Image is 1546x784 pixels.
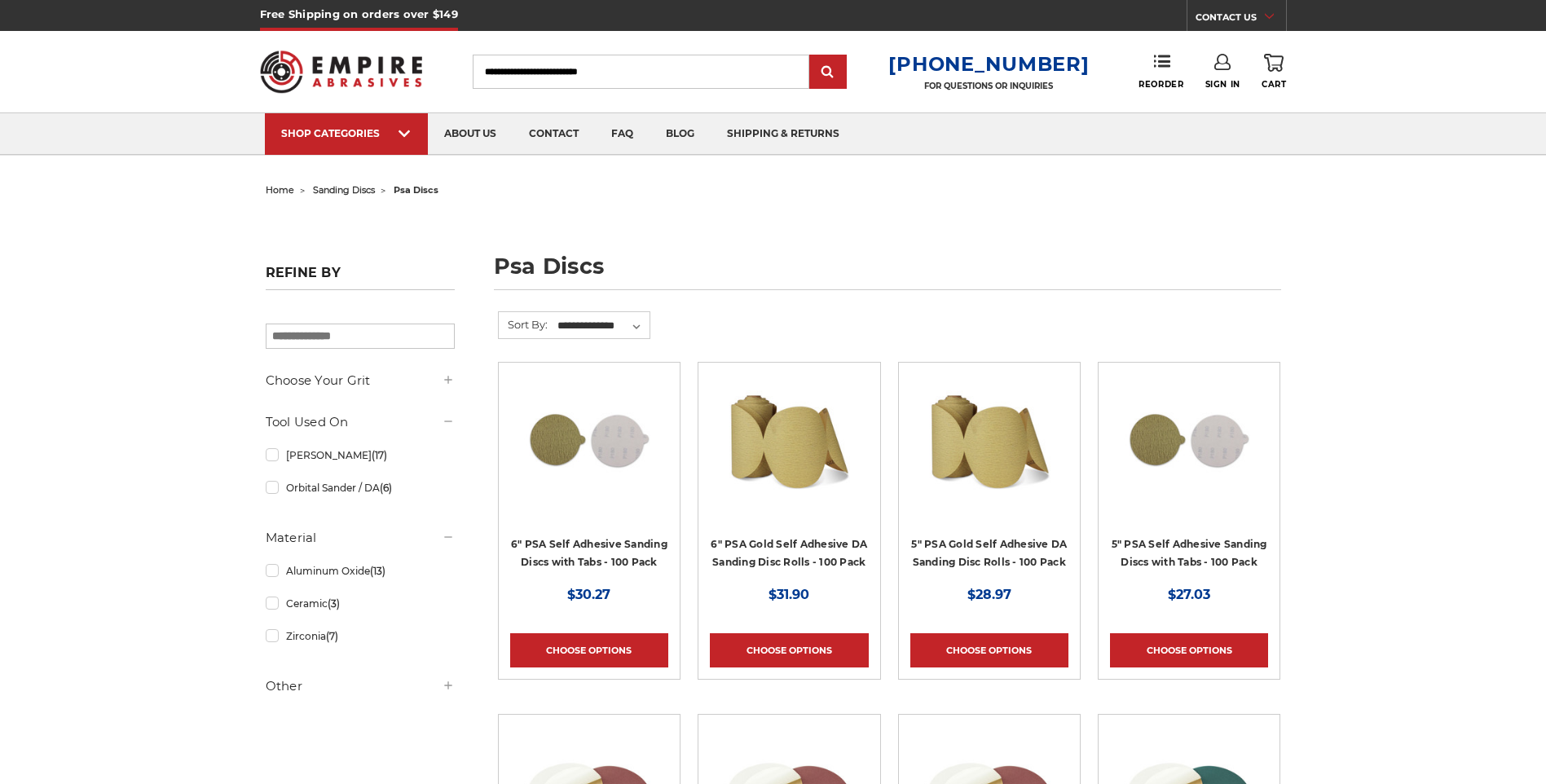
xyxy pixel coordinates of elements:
a: about us [428,113,513,155]
span: $27.03 [1168,587,1210,602]
span: $30.27 [567,587,610,602]
a: contact [513,113,595,155]
img: Empire Abrasives [260,40,423,104]
a: Choose Options [910,633,1068,667]
h5: Other [266,676,455,696]
span: Reorder [1139,79,1183,90]
h5: Choose Your Grit [266,371,455,390]
a: 5" PSA Gold Self Adhesive DA Sanding Disc Rolls - 100 Pack [911,538,1067,569]
h5: Tool Used On [266,412,455,432]
a: Choose Options [510,633,668,667]
a: 6" PSA Self Adhesive Sanding Discs with Tabs - 100 Pack [511,538,667,569]
h5: Refine by [266,265,455,290]
span: (7) [326,630,338,642]
a: CONTACT US [1196,8,1286,31]
a: [PERSON_NAME](17) [266,441,455,469]
img: 6" DA Sanding Discs on a Roll [724,374,854,504]
a: 5" Sticky Backed Sanding Discs on a roll [910,374,1068,532]
a: 5" PSA Self Adhesive Sanding Discs with Tabs - 100 Pack [1112,538,1267,569]
a: [PHONE_NUMBER] [888,52,1089,76]
a: shipping & returns [711,113,856,155]
a: Ceramic(3) [266,589,455,618]
h1: psa discs [494,255,1281,290]
select: Sort By: [555,314,650,338]
a: Choose Options [1110,633,1268,667]
a: Aluminum Oxide(13) [266,557,455,585]
span: $31.90 [769,587,809,602]
a: blog [650,113,711,155]
span: Cart [1262,79,1286,90]
span: (3) [328,597,340,610]
a: Reorder [1139,54,1183,89]
span: (17) [372,449,387,461]
span: Sign In [1205,79,1240,90]
a: faq [595,113,650,155]
input: Submit [812,56,844,89]
span: $28.97 [967,587,1011,602]
a: Orbital Sander / DA(6) [266,473,455,502]
a: home [266,184,294,196]
img: 5 inch PSA Disc [1124,374,1254,504]
a: 5 inch PSA Disc [1110,374,1268,532]
a: Cart [1262,54,1286,90]
a: 6" PSA Gold Self Adhesive DA Sanding Disc Rolls - 100 Pack [711,538,867,569]
img: 6 inch psa sanding disc [524,374,654,504]
a: Zirconia(7) [266,622,455,650]
div: SHOP CATEGORIES [281,127,412,139]
span: psa discs [394,184,438,196]
a: 6" DA Sanding Discs on a Roll [710,374,868,532]
p: FOR QUESTIONS OR INQUIRIES [888,81,1089,91]
a: sanding discs [313,184,375,196]
h5: Material [266,528,455,548]
span: (13) [370,565,385,577]
a: 6 inch psa sanding disc [510,374,668,532]
label: Sort By: [499,312,548,337]
a: Choose Options [710,633,868,667]
img: 5" Sticky Backed Sanding Discs on a roll [924,374,1055,504]
span: (6) [380,482,392,494]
